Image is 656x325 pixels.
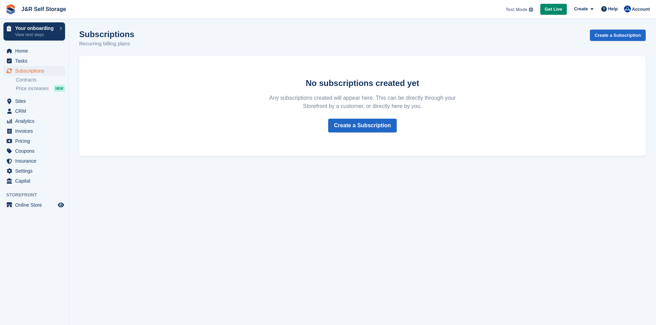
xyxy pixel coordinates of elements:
a: menu [3,166,65,176]
a: Get Live [540,4,567,15]
img: icon-info-grey-7440780725fd019a000dd9b08b2336e03edf1995a4989e88bcd33f0948082b44.svg [529,8,533,12]
a: menu [3,116,65,126]
strong: No subscriptions created yet [306,78,419,88]
span: Pricing [15,136,56,146]
a: Create a Subscription [590,30,646,41]
img: stora-icon-8386f47178a22dfd0bd8f6a31ec36ba5ce8667c1dd55bd0f319d3a0aa187defe.svg [6,4,16,14]
a: menu [3,176,65,186]
a: menu [3,106,65,116]
span: Test Mode [506,6,527,13]
a: Preview store [57,201,65,209]
span: Insurance [15,156,56,166]
img: Steve Revell [624,6,631,12]
span: Create [574,6,588,12]
a: menu [3,96,65,106]
a: menu [3,136,65,146]
span: Storefront [6,192,69,198]
span: Coupons [15,146,56,156]
a: Create a Subscription [328,119,397,132]
p: Recurring billing plans [79,40,134,48]
a: menu [3,46,65,56]
a: menu [3,66,65,76]
p: Any subscriptions created will appear here. This can be directly through your Storefront by a cus... [262,94,463,110]
span: Subscriptions [15,66,56,76]
a: J&R Self Storage [19,3,69,15]
span: Settings [15,166,56,176]
a: menu [3,126,65,136]
span: Help [608,6,618,12]
p: View next steps [15,32,56,38]
a: menu [3,156,65,166]
a: Contracts [16,77,65,83]
span: Price increases [16,85,49,92]
div: NEW [54,85,65,92]
span: Online Store [15,200,56,210]
span: Sites [15,96,56,106]
span: Home [15,46,56,56]
span: Invoices [15,126,56,136]
p: Your onboarding [15,26,56,31]
a: menu [3,200,65,210]
span: Tasks [15,56,56,66]
a: menu [3,56,65,66]
a: menu [3,146,65,156]
span: Analytics [15,116,56,126]
h1: Subscriptions [79,30,134,39]
span: Account [632,6,650,13]
a: Price increases NEW [16,85,65,92]
span: CRM [15,106,56,116]
span: Get Live [545,6,562,13]
span: Capital [15,176,56,186]
a: Your onboarding View next steps [3,22,65,41]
